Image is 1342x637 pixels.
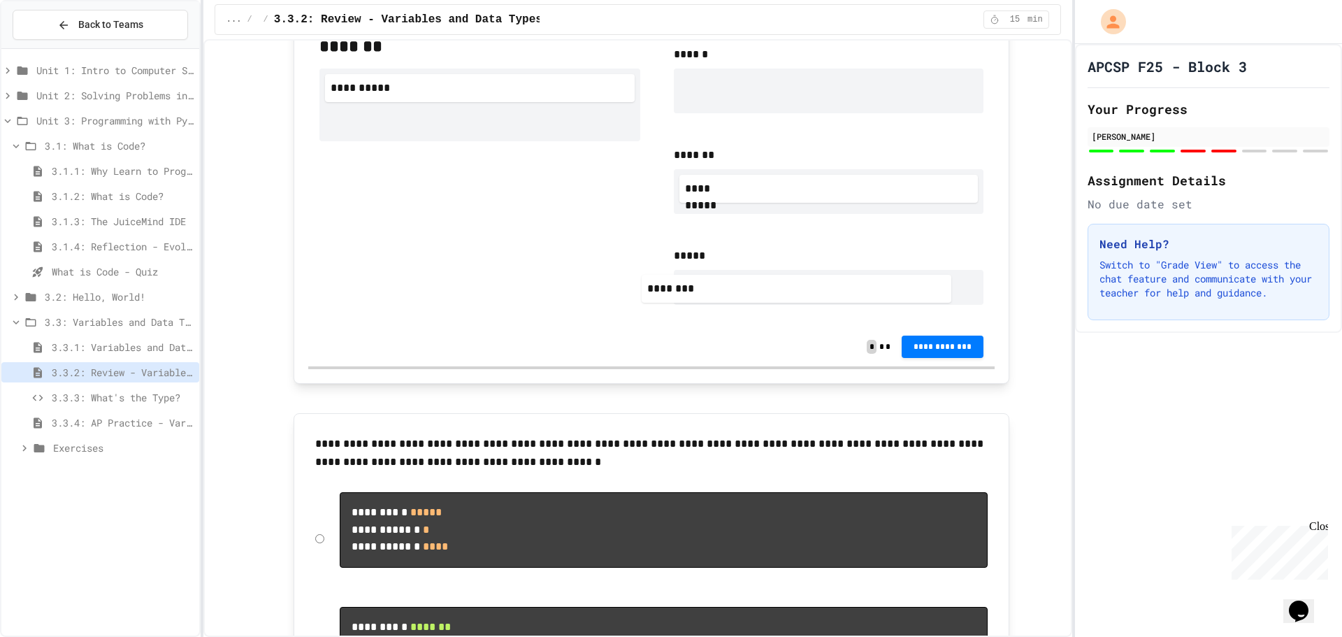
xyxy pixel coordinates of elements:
h2: Your Progress [1088,99,1329,119]
h2: Assignment Details [1088,171,1329,190]
div: Chat with us now!Close [6,6,96,89]
button: Back to Teams [13,10,188,40]
span: 3.1.3: The JuiceMind IDE [52,214,194,229]
span: 3.2: Hello, World! [45,289,194,304]
span: 3.1.4: Reflection - Evolving Technology [52,239,194,254]
span: min [1027,14,1043,25]
span: 3.1: What is Code? [45,138,194,153]
span: 3.3: Variables and Data Types [45,315,194,329]
h3: Need Help? [1099,236,1318,252]
span: Unit 1: Intro to Computer Science [36,63,194,78]
div: No due date set [1088,196,1329,213]
h1: APCSP F25 - Block 3 [1088,57,1247,76]
span: 3.3.4: AP Practice - Variables [52,415,194,430]
span: Back to Teams [78,17,143,32]
span: 3.1.2: What is Code? [52,189,194,203]
span: 3.3.2: Review - Variables and Data Types [52,365,194,380]
span: 3.3.1: Variables and Data Types [52,340,194,355]
span: What is Code - Quiz [52,264,194,279]
span: 3.1.1: Why Learn to Program? [52,164,194,178]
span: / [247,14,252,25]
iframe: chat widget [1226,520,1328,580]
span: Exercises [53,441,194,455]
span: Unit 2: Solving Problems in Computer Science [36,88,194,103]
span: 3.3.3: What's the Type? [52,390,194,405]
span: 15 [1004,14,1026,25]
iframe: chat widget [1283,581,1328,623]
div: My Account [1086,6,1130,38]
div: [PERSON_NAME] [1092,130,1325,143]
span: ... [226,14,242,25]
p: Switch to "Grade View" to access the chat feature and communicate with your teacher for help and ... [1099,258,1318,300]
span: Unit 3: Programming with Python [36,113,194,128]
span: / [264,14,268,25]
span: 3.3.2: Review - Variables and Data Types [274,11,542,28]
